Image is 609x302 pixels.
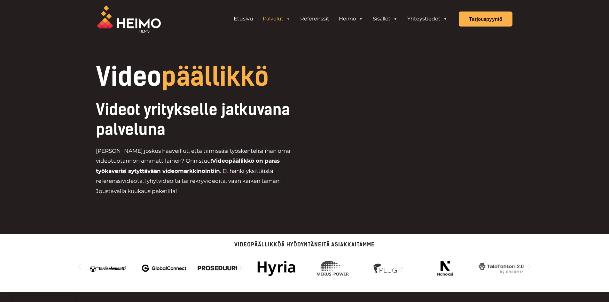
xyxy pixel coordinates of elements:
h1: Video [96,64,348,89]
div: 6 / 14 [310,257,355,279]
img: Videotuotantoa yritykselle jatkuvana palveluna hankkii mm. Teräselementti [85,257,130,279]
p: [PERSON_NAME] joskus haaveillut, että tiimissäsi työskentelisi ihan oma videotuotannon ammattilai... [96,146,305,197]
div: 4 / 14 [198,257,243,279]
img: Videotuotantoa yritykselle jatkuvana palveluna hankkii mm. GlobalConnect [142,257,187,279]
img: Videotuotantoa yritykselle jatkuvana palveluna hankkii mm. Merus Power [310,257,355,279]
a: Palvelut [258,12,295,25]
aside: Header Widget 1 [226,12,456,25]
div: 3 / 14 [142,257,187,279]
span: Videot yritykselle jatkuvana palveluna [96,100,290,139]
span: päällikkö [161,61,269,92]
a: Referenssit [295,12,334,25]
img: Videotuotantoa yritykselle jatkuvana palveluna hankkii mm. Proseduuri [198,257,243,279]
div: 2 / 14 [85,257,130,279]
a: Yhteystiedot [402,12,452,25]
img: Heimo Filmsin logo [97,5,161,33]
p: Videopäällikköä hyödyntäneitä asiakkaitamme [76,242,533,247]
div: 9 / 14 [479,257,524,279]
strong: Videopäällikkö on paras työkaverisi sytyttävään videomarkkinointiin [96,158,280,174]
img: hyria_heimo [254,257,299,279]
div: 5 / 14 [254,257,299,279]
img: nanoksi_logo [423,257,468,279]
a: Etusivu [229,12,258,25]
div: 7 / 14 [366,257,411,279]
a: Sisällöt [368,12,402,25]
div: 8 / 14 [423,257,468,279]
img: Videotuotantoa yritykselle jatkuvana palveluna hankkii mm. Enermix [479,257,524,279]
a: Tarjouspyyntö [459,12,512,27]
a: Heimo [334,12,368,25]
div: Karuselli | Vieritys vaakasuunnassa: Vasen ja oikea nuoli [76,254,533,279]
img: Videotuotantoa yritykselle jatkuvana palveluna hankkii mm. Plugit [366,257,411,279]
